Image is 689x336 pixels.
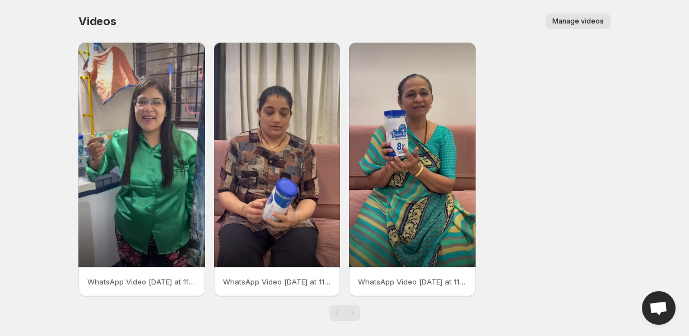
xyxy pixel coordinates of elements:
span: Manage videos [552,17,604,26]
span: Videos [78,15,117,28]
a: Open chat [642,291,676,325]
button: Manage videos [546,13,611,29]
p: WhatsApp Video [DATE] at 110525 [223,276,332,287]
p: WhatsApp Video [DATE] at 110527 [358,276,467,287]
nav: Pagination [329,305,360,321]
p: WhatsApp Video [DATE] at 110453 [87,276,196,287]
